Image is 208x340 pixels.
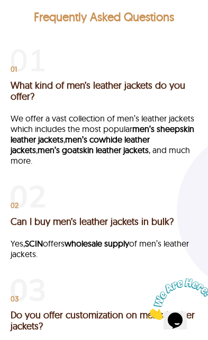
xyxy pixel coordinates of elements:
[11,134,150,155] a: men’s cowhide leather jackets
[11,216,198,228] h3: Can I buy men’s leather jackets in bulk?
[11,64,17,74] span: 01
[11,309,198,332] h3: Do you offer customization on men’s leather jackets?
[11,124,194,145] a: men’s sheepskin leather jackets
[142,274,208,324] iframe: chat widget
[25,238,43,249] a: SCIN
[4,4,70,46] img: Chat attention grabber
[11,238,198,259] p: Yes, offers of men’s leather jackets.
[65,238,129,249] a: wholesale supply
[11,200,19,211] span: 02
[11,113,198,166] p: We offer a vast collection of men’s leather jackets which includes the most popular , , , and muc...
[11,294,19,304] span: 03
[38,145,149,155] a: men’s goatskin leather jackets
[11,80,198,102] h3: What kind of men’s leather jackets do you offer?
